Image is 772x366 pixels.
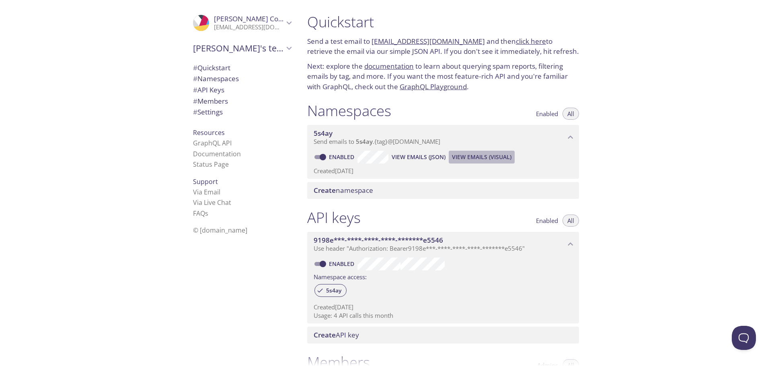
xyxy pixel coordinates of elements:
h1: API keys [307,209,361,227]
a: Enabled [328,260,357,268]
span: # [193,107,197,117]
span: 5s4ay [314,129,333,138]
button: Enabled [531,108,563,120]
span: # [193,85,197,94]
label: Namespace access: [314,270,367,282]
span: View Emails (Visual) [452,152,511,162]
span: API key [314,330,359,339]
span: Namespaces [193,74,239,83]
span: # [193,96,197,106]
span: Create [314,186,336,195]
p: Created [DATE] [314,303,573,311]
div: Create namespace [307,182,579,199]
div: Team Settings [187,106,298,118]
div: 5s4ay namespace [307,125,579,150]
a: Documentation [193,149,241,158]
p: [EMAIL_ADDRESS][DOMAIN_NAME] [214,23,284,31]
span: [PERSON_NAME] Cordón [214,14,294,23]
span: 5s4ay [321,287,346,294]
p: Usage: 4 API calls this month [314,311,573,320]
a: Via Email [193,188,220,196]
span: namespace [314,186,373,195]
div: Francisco's team [187,38,298,59]
button: Enabled [531,215,563,227]
a: documentation [364,61,414,71]
a: GraphQL Playground [400,82,467,91]
div: 5s4ay [314,284,347,297]
h1: Namespaces [307,102,391,120]
div: Francisco Cordón [187,10,298,36]
div: Members [187,96,298,107]
span: Send emails to . {tag} @[DOMAIN_NAME] [314,137,440,145]
div: Create API Key [307,327,579,344]
a: Via Live Chat [193,198,231,207]
span: # [193,63,197,72]
button: View Emails (JSON) [388,151,449,164]
iframe: Help Scout Beacon - Open [732,326,756,350]
span: [PERSON_NAME]'s team [193,43,284,54]
div: API Keys [187,84,298,96]
span: Resources [193,128,225,137]
span: s [205,209,208,218]
a: FAQ [193,209,208,218]
button: All [563,215,579,227]
a: click here [516,37,546,46]
span: Settings [193,107,223,117]
span: # [193,74,197,83]
span: Support [193,177,218,186]
span: © [DOMAIN_NAME] [193,226,247,235]
p: Created [DATE] [314,167,573,175]
a: Status Page [193,160,229,169]
p: Send a test email to and then to retrieve the email via our simple JSON API. If you don't see it ... [307,36,579,57]
span: View Emails (JSON) [392,152,446,162]
span: Members [193,96,228,106]
span: API Keys [193,85,224,94]
span: Create [314,330,336,339]
div: Quickstart [187,62,298,74]
div: Namespaces [187,73,298,84]
button: View Emails (Visual) [449,151,515,164]
h1: Quickstart [307,13,579,31]
a: Enabled [328,153,357,161]
button: All [563,108,579,120]
a: [EMAIL_ADDRESS][DOMAIN_NAME] [372,37,485,46]
p: Next: explore the to learn about querying spam reports, filtering emails by tag, and more. If you... [307,61,579,92]
a: GraphQL API [193,139,232,147]
span: Quickstart [193,63,230,72]
span: 5s4ay [356,137,373,145]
